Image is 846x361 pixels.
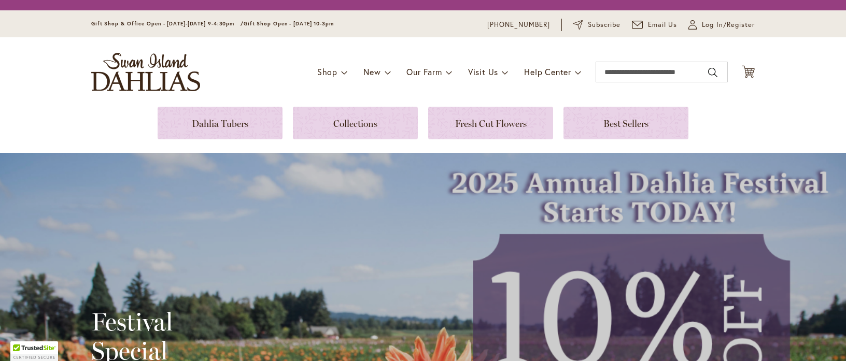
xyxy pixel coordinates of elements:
[487,20,550,30] a: [PHONE_NUMBER]
[244,20,334,27] span: Gift Shop Open - [DATE] 10-3pm
[91,20,244,27] span: Gift Shop & Office Open - [DATE]-[DATE] 9-4:30pm /
[573,20,621,30] a: Subscribe
[588,20,621,30] span: Subscribe
[468,66,498,77] span: Visit Us
[317,66,337,77] span: Shop
[406,66,442,77] span: Our Farm
[702,20,755,30] span: Log In/Register
[91,53,200,91] a: store logo
[648,20,678,30] span: Email Us
[708,64,717,81] button: Search
[363,66,380,77] span: New
[10,341,58,361] div: TrustedSite Certified
[524,66,571,77] span: Help Center
[632,20,678,30] a: Email Us
[688,20,755,30] a: Log In/Register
